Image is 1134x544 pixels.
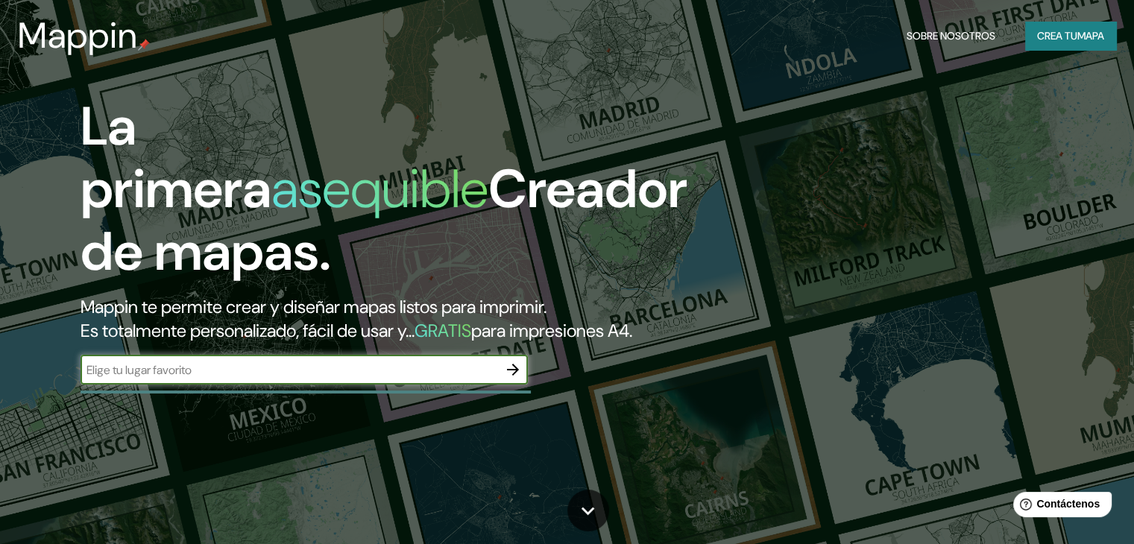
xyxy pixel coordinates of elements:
button: Crea tumapa [1025,22,1116,50]
font: Es totalmente personalizado, fácil de usar y... [81,319,415,342]
font: Mappin te permite crear y diseñar mapas listos para imprimir. [81,295,546,318]
font: GRATIS [415,319,471,342]
iframe: Lanzador de widgets de ayuda [1001,486,1118,528]
font: Creador de mapas. [81,154,687,286]
font: asequible [271,154,488,224]
font: Mappin [18,12,138,59]
button: Sobre nosotros [901,22,1001,50]
font: La primera [81,92,271,224]
input: Elige tu lugar favorito [81,361,498,379]
font: Sobre nosotros [907,29,995,42]
font: para impresiones A4. [471,319,632,342]
img: pin de mapeo [138,39,150,51]
font: mapa [1077,29,1104,42]
font: Crea tu [1037,29,1077,42]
